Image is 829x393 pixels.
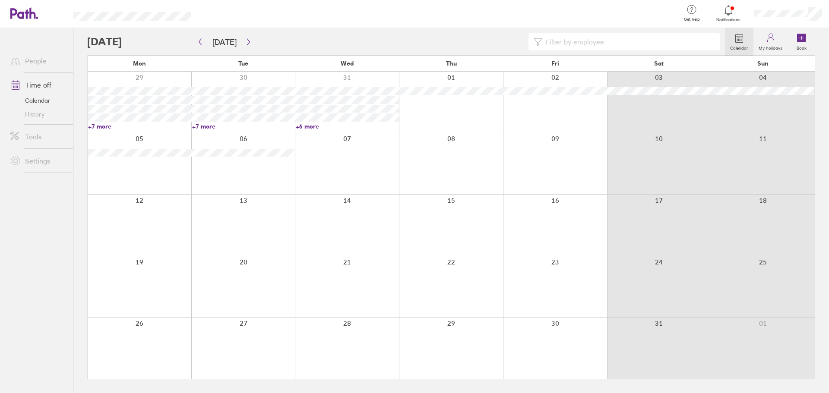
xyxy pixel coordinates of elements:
span: Get help [678,17,706,22]
a: Book [788,28,815,56]
a: Calendar [3,94,73,107]
a: Calendar [725,28,753,56]
span: Notifications [715,17,743,22]
label: Calendar [725,43,753,51]
a: People [3,52,73,69]
span: Thu [446,60,457,67]
span: Mon [133,60,146,67]
a: +7 more [88,123,191,130]
span: Wed [341,60,354,67]
button: [DATE] [206,35,244,49]
span: Sat [654,60,664,67]
span: Tue [238,60,248,67]
span: Sun [757,60,769,67]
a: Time off [3,76,73,94]
label: My holidays [753,43,788,51]
a: History [3,107,73,121]
a: +6 more [296,123,399,130]
a: Settings [3,152,73,170]
a: +7 more [192,123,295,130]
label: Book [791,43,812,51]
a: My holidays [753,28,788,56]
input: Filter by employee [542,34,715,50]
a: Notifications [715,4,743,22]
span: Fri [551,60,559,67]
a: Tools [3,128,73,145]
